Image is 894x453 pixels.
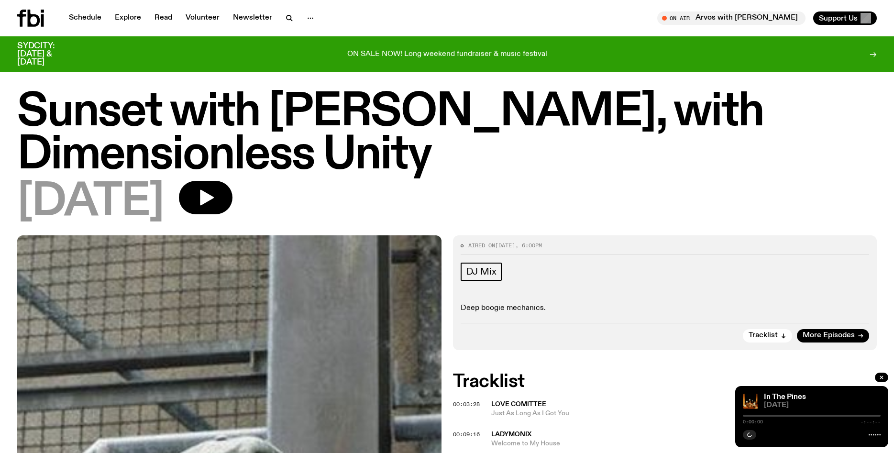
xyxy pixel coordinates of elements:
[491,409,877,418] span: Just As Long As I Got You
[491,439,877,448] span: Welcome to My House
[749,332,778,339] span: Tracklist
[491,401,546,408] span: Love Comittee
[803,332,855,339] span: More Episodes
[495,242,515,249] span: [DATE]
[813,11,877,25] button: Support Us
[453,400,480,408] span: 00:03:28
[109,11,147,25] a: Explore
[466,266,497,277] span: DJ Mix
[17,42,78,66] h3: SYDCITY: [DATE] & [DATE]
[149,11,178,25] a: Read
[797,329,869,343] a: More Episodes
[764,402,881,409] span: [DATE]
[461,304,870,313] p: Deep boogie mechanics.
[17,91,877,177] h1: Sunset with [PERSON_NAME], with Dimensionless Unity
[180,11,225,25] a: Volunteer
[227,11,278,25] a: Newsletter
[743,420,763,424] span: 0:00:00
[491,431,531,438] span: LADYMONIX
[764,393,806,401] a: In The Pines
[468,242,495,249] span: Aired on
[17,181,164,224] span: [DATE]
[453,373,877,390] h2: Tracklist
[63,11,107,25] a: Schedule
[347,50,547,59] p: ON SALE NOW! Long weekend fundraiser & music festival
[461,263,502,281] a: DJ Mix
[453,431,480,438] span: 00:09:16
[743,329,792,343] button: Tracklist
[861,420,881,424] span: -:--:--
[515,242,542,249] span: , 6:00pm
[819,14,858,22] span: Support Us
[453,432,480,437] button: 00:09:16
[453,402,480,407] button: 00:03:28
[657,11,806,25] button: On AirArvos with [PERSON_NAME]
